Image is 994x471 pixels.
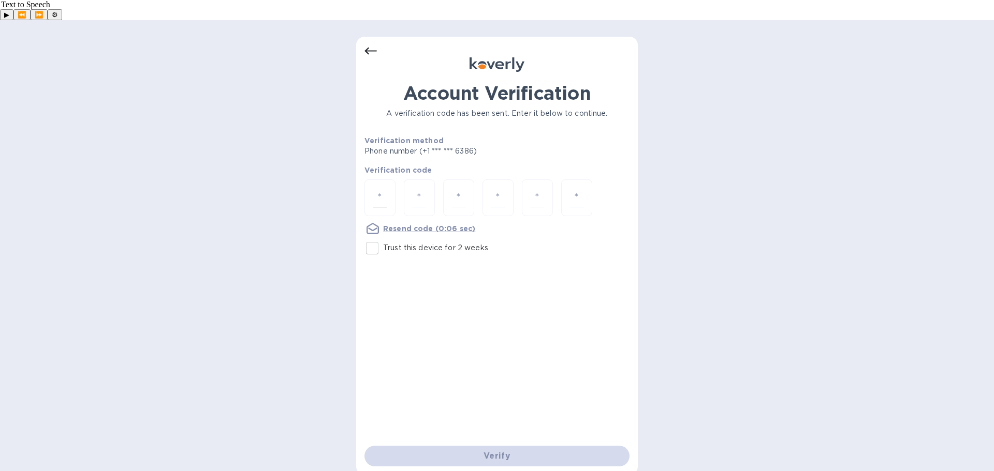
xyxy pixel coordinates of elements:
u: Resend code (0:06 sec) [383,224,475,233]
p: Trust this device for 2 weeks [383,242,488,253]
p: A verification code has been sent. Enter it below to continue. [364,108,630,119]
p: Phone number (+1 *** *** 6386) [364,146,556,157]
p: Verification code [364,165,630,175]
button: Previous [13,9,31,20]
h1: Account Verification [364,82,630,104]
button: Settings [48,9,62,20]
b: Verification method [364,136,444,145]
button: Forward [31,9,48,20]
